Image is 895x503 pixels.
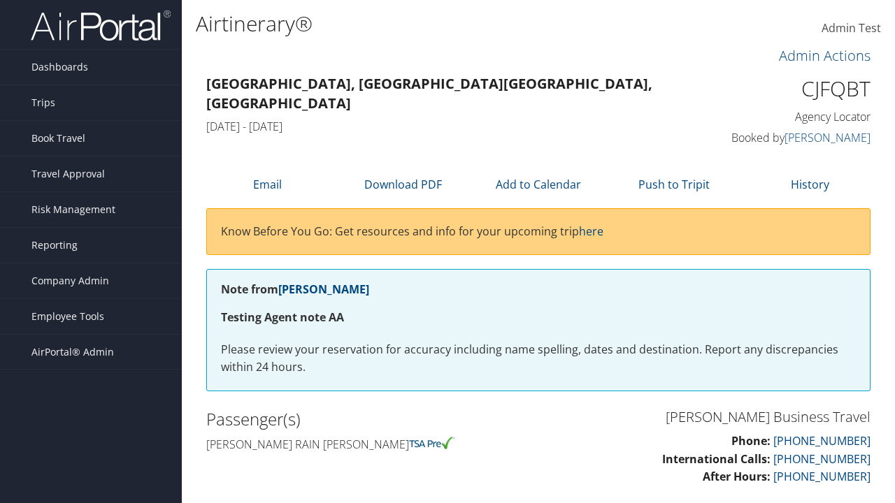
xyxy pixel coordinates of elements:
[703,469,771,484] strong: After Hours:
[720,74,871,103] h1: CJFQBT
[31,192,115,227] span: Risk Management
[638,177,710,192] a: Push to Tripit
[779,46,871,65] a: Admin Actions
[206,119,699,134] h4: [DATE] - [DATE]
[253,177,282,192] a: Email
[221,282,369,297] strong: Note from
[822,7,881,50] a: Admin Test
[31,85,55,120] span: Trips
[773,433,871,449] a: [PHONE_NUMBER]
[773,451,871,467] a: [PHONE_NUMBER]
[31,299,104,334] span: Employee Tools
[31,335,114,370] span: AirPortal® Admin
[206,74,652,112] strong: [GEOGRAPHIC_DATA], [GEOGRAPHIC_DATA] [GEOGRAPHIC_DATA], [GEOGRAPHIC_DATA]
[31,9,171,42] img: airportal-logo.png
[791,177,829,192] a: History
[773,469,871,484] a: [PHONE_NUMBER]
[720,109,871,124] h4: Agency Locator
[206,437,528,452] h4: [PERSON_NAME] rain [PERSON_NAME]
[221,309,344,325] strong: Testing Agent note AA
[496,177,581,192] a: Add to Calendar
[662,451,771,467] strong: International Calls:
[31,156,105,191] span: Travel Approval
[278,282,369,297] a: [PERSON_NAME]
[785,130,871,145] a: [PERSON_NAME]
[31,50,88,85] span: Dashboards
[731,433,771,449] strong: Phone:
[31,228,78,263] span: Reporting
[549,407,871,427] h3: [PERSON_NAME] Business Travel
[409,437,454,449] img: tsa-precheck.png
[196,9,652,38] h1: Airtinerary®
[31,121,85,156] span: Book Travel
[31,263,109,298] span: Company Admin
[720,130,871,145] h4: Booked by
[206,407,528,431] h2: Passenger(s)
[221,341,856,377] p: Please review your reservation for accuracy including name spelling, dates and destination. Repor...
[364,177,442,192] a: Download PDF
[221,223,856,241] p: Know Before You Go: Get resources and info for your upcoming trip
[579,224,603,239] a: here
[822,20,881,36] span: Admin Test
